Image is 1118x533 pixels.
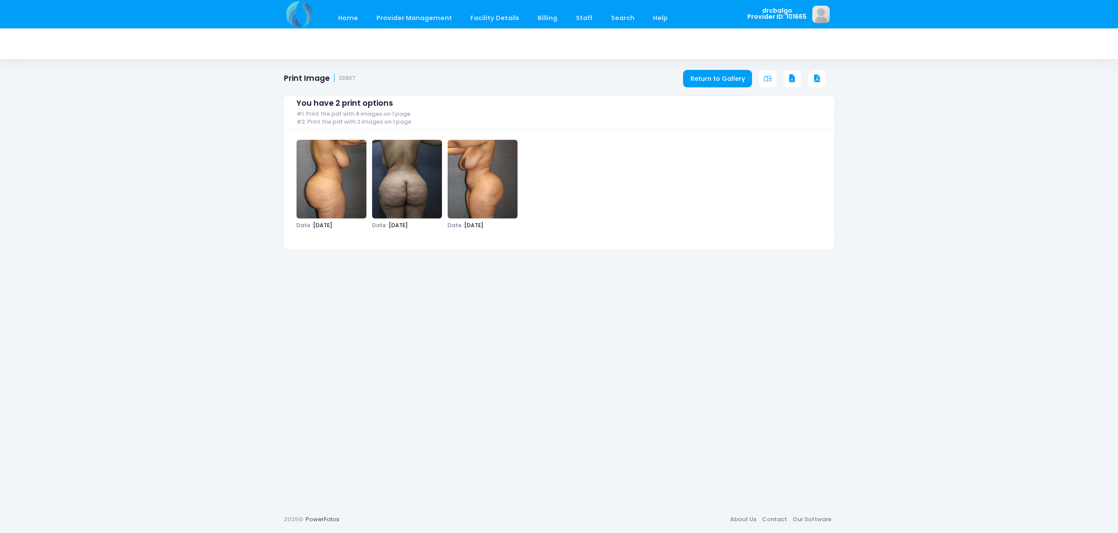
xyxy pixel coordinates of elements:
span: [DATE] [448,223,518,228]
span: #2: Print the pdf with 2 images on 1 page [297,119,411,125]
h1: Print Image [284,74,355,83]
img: image [448,140,518,218]
span: You have 2 print options [297,99,393,108]
span: Date : [448,222,464,229]
span: [DATE] [372,223,442,228]
a: Home [329,8,366,28]
img: image [297,140,366,218]
span: drcbalgo Provider ID: 101665 [747,7,807,20]
img: image [812,6,830,23]
a: Billing [529,8,566,28]
a: Search [602,8,643,28]
span: 2025© [284,515,303,523]
a: Facility Details [462,8,528,28]
span: #1: Print the pdf with 8 images on 1 page [297,111,411,118]
a: PowerFotos [306,515,339,523]
a: Our Software [790,512,834,527]
span: [DATE] [297,223,366,228]
span: Date : [297,222,313,229]
a: Provider Management [368,8,460,28]
span: Date : [372,222,389,229]
a: Contact [759,512,790,527]
a: About Us [727,512,759,527]
a: Return to Gallery [683,70,752,87]
a: Help [645,8,676,28]
small: 23907 [339,75,355,82]
img: image [372,140,442,218]
a: Staff [567,8,601,28]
